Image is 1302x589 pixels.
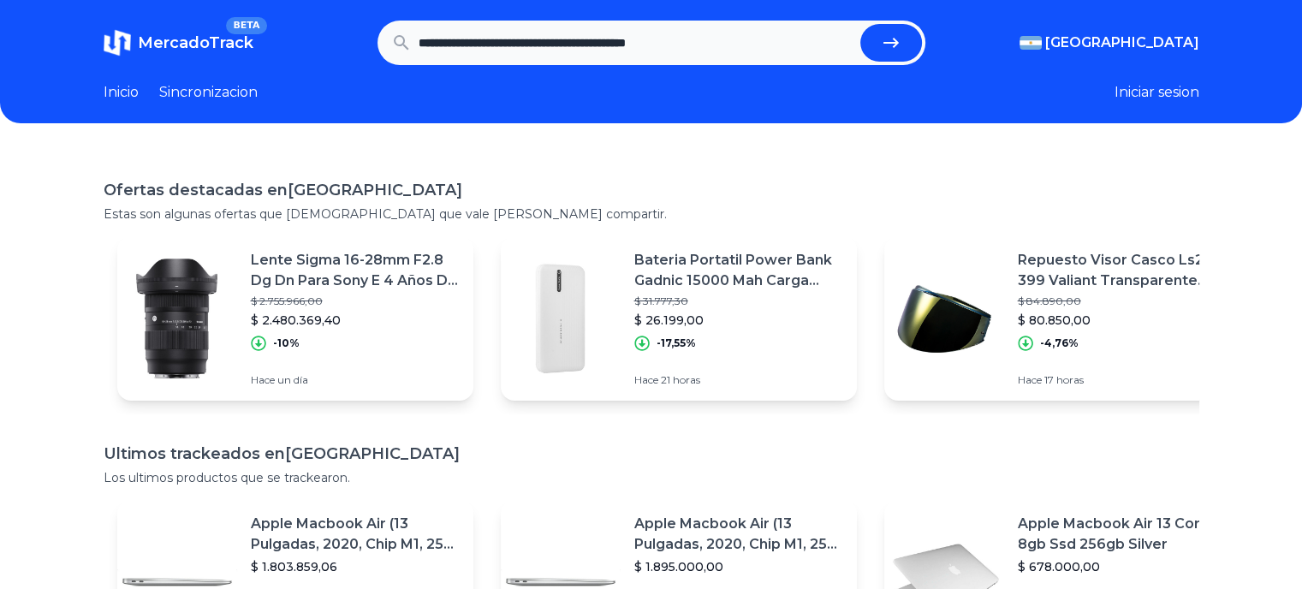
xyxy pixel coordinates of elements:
a: Featured imageBateria Portatil Power Bank Gadnic 15000 Mah Carga Rapida$ 31.777,30$ 26.199,00-17,... [501,236,857,401]
a: Featured imageRepuesto Visor Casco Ls2 399 Valiant Transparente Colores$ 84.890,00$ 80.850,00-4,7... [884,236,1240,401]
a: Inicio [104,82,139,103]
span: MercadoTrack [138,33,253,52]
img: Featured image [117,259,237,378]
p: $ 678.000,00 [1018,558,1227,575]
h1: Ofertas destacadas en [GEOGRAPHIC_DATA] [104,178,1199,202]
p: Hace un día [251,373,460,387]
p: Apple Macbook Air (13 Pulgadas, 2020, Chip M1, 256 Gb De Ssd, 8 Gb De Ram) - Plata [634,514,843,555]
span: [GEOGRAPHIC_DATA] [1045,33,1199,53]
a: Sincronizacion [159,82,258,103]
button: [GEOGRAPHIC_DATA] [1020,33,1199,53]
p: $ 80.850,00 [1018,312,1227,329]
p: $ 84.890,00 [1018,294,1227,308]
p: Lente Sigma 16-28mm F2.8 Dg Dn Para Sony E 4 Años De Gtía. [251,250,460,291]
a: Featured imageLente Sigma 16-28mm F2.8 Dg Dn Para Sony E 4 Años De Gtía.$ 2.755.966,00$ 2.480.369... [117,236,473,401]
p: Bateria Portatil Power Bank Gadnic 15000 Mah Carga Rapida [634,250,843,291]
p: $ 31.777,30 [634,294,843,308]
p: -17,55% [657,336,696,350]
img: MercadoTrack [104,29,131,57]
p: $ 2.755.966,00 [251,294,460,308]
p: $ 1.803.859,06 [251,558,460,575]
p: $ 26.199,00 [634,312,843,329]
a: MercadoTrackBETA [104,29,253,57]
p: Estas son algunas ofertas que [DEMOGRAPHIC_DATA] que vale [PERSON_NAME] compartir. [104,205,1199,223]
p: Hace 17 horas [1018,373,1227,387]
p: Apple Macbook Air 13 Core I5 8gb Ssd 256gb Silver [1018,514,1227,555]
p: Los ultimos productos que se trackearon. [104,469,1199,486]
p: $ 2.480.369,40 [251,312,460,329]
p: Hace 21 horas [634,373,843,387]
span: BETA [226,17,266,34]
p: $ 1.895.000,00 [634,558,843,575]
p: -4,76% [1040,336,1079,350]
img: Featured image [884,259,1004,378]
img: Argentina [1020,36,1042,50]
button: Iniciar sesion [1115,82,1199,103]
p: Repuesto Visor Casco Ls2 399 Valiant Transparente Colores [1018,250,1227,291]
p: Apple Macbook Air (13 Pulgadas, 2020, Chip M1, 256 Gb De Ssd, 8 Gb De Ram) - Plata [251,514,460,555]
img: Featured image [501,259,621,378]
p: -10% [273,336,300,350]
h1: Ultimos trackeados en [GEOGRAPHIC_DATA] [104,442,1199,466]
